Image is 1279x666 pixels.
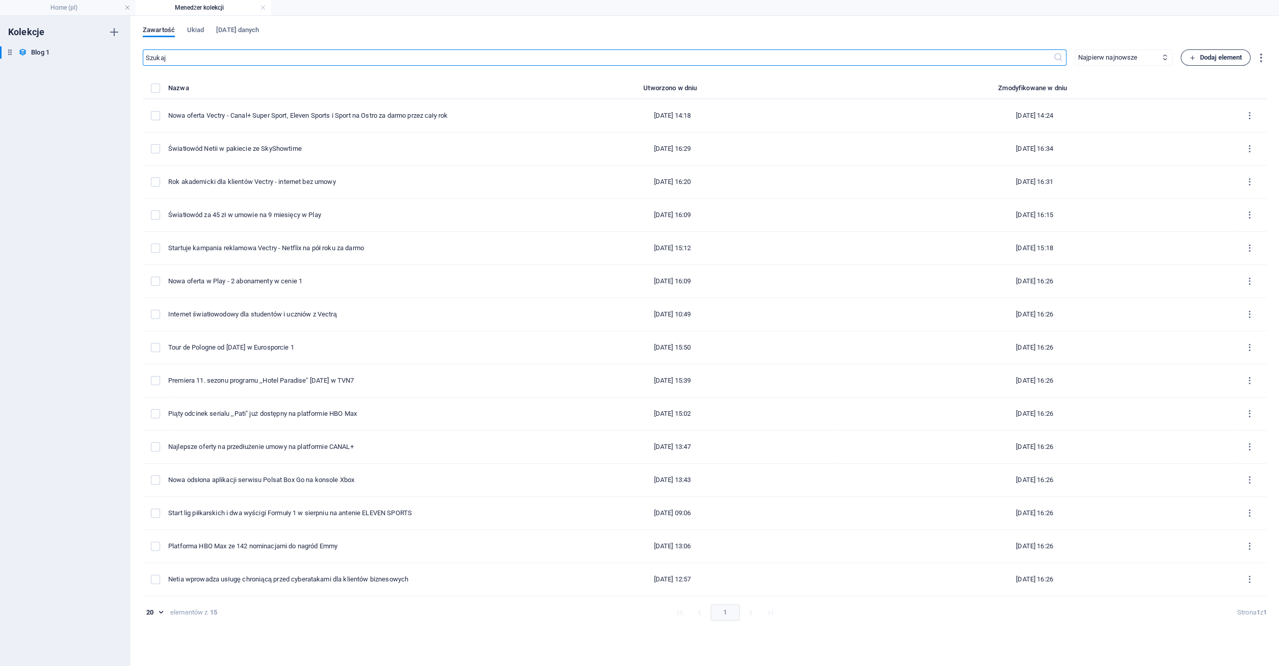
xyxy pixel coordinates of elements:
[8,26,44,38] h6: Kolekcje
[516,111,828,120] div: [DATE] 14:18
[168,111,500,120] div: Nowa oferta Vectry - Canal+ Super Sport, Eleven Sports i Sport na Ostro za darmo przez cały rok
[845,111,1224,120] div: [DATE] 14:24
[168,244,500,253] div: Startuje kampania reklamowa Vectry - Netflix na pół roku za darmo
[1181,49,1250,66] button: Dodaj element
[516,575,828,584] div: [DATE] 12:57
[516,542,828,551] div: [DATE] 13:06
[143,82,1267,596] table: items list
[670,604,780,621] nav: pagination navigation
[210,608,217,617] strong: 15
[845,575,1224,584] div: [DATE] 16:26
[837,82,1232,99] th: Zmodyfikowane w dniu
[1263,608,1267,616] strong: 1
[516,177,828,187] div: [DATE] 16:20
[845,376,1224,385] div: [DATE] 16:26
[168,210,500,220] div: Światłowód za 45 zł w umowie na 9 miesięcy w Play
[516,475,828,485] div: [DATE] 13:43
[845,409,1224,418] div: [DATE] 16:26
[143,608,166,617] div: 20
[845,442,1224,451] div: [DATE] 16:26
[1257,608,1260,616] strong: 1
[136,2,271,13] h4: Menedżer kolekcji
[216,24,259,38] span: [DATE] danych
[516,376,828,385] div: [DATE] 15:39
[108,26,120,38] i: Utwórz nową kolekcję
[845,144,1224,153] div: [DATE] 16:34
[508,82,837,99] th: Utworzono w dniu
[516,310,828,319] div: [DATE] 10:49
[845,177,1224,187] div: [DATE] 16:31
[168,144,500,153] div: Światłowód Netii w pakiecie ze SkyShowtime
[845,210,1224,220] div: [DATE] 16:15
[143,24,175,38] span: Zawartość
[168,82,508,99] th: Nazwa
[516,409,828,418] div: [DATE] 15:02
[168,475,500,485] div: Nowa odsłona aplikacji serwisu Polsat Box Go na konsole Xbox
[1189,51,1242,64] span: Dodaj element
[845,509,1224,518] div: [DATE] 16:26
[845,542,1224,551] div: [DATE] 16:26
[1237,608,1267,617] div: Strona z
[170,608,208,617] div: elementów z
[168,409,500,418] div: Piąty odcinek serialu ,,Pati" już dostępny na platformie HBO Max
[168,310,500,319] div: Internet światłowodowy dla studentów i uczniów z Vectrą
[845,475,1224,485] div: [DATE] 16:26
[516,509,828,518] div: [DATE] 09:06
[845,244,1224,253] div: [DATE] 15:18
[516,343,828,352] div: [DATE] 15:50
[168,177,500,187] div: Rok akademicki dla klientów Vectry - internet bez umowy
[845,343,1224,352] div: [DATE] 16:26
[187,24,204,38] span: Układ
[711,604,740,621] button: page 1
[516,144,828,153] div: [DATE] 16:29
[845,310,1224,319] div: [DATE] 16:26
[516,277,828,286] div: [DATE] 16:09
[516,210,828,220] div: [DATE] 16:09
[143,49,1053,66] input: Szukaj
[31,46,49,59] h6: Blog 1
[168,575,500,584] div: Netia wprowadza usługę chroniącą przed cyberatakami dla klientów biznesowych
[516,442,828,451] div: [DATE] 13:47
[168,343,500,352] div: Tour de Pologne od [DATE] w Eurosporcie 1
[168,277,500,286] div: Nowa oferta w Play - 2 abonamenty w cenie 1
[168,509,500,518] div: Start lig piłkarskich i dwa wyścigi Formuły 1 w sierpniu na antenie ELEVEN SPORTS
[168,442,500,451] div: Najlepsze oferty na przedłużenie umowy na platformie CANAL+
[168,376,500,385] div: Premiera 11. sezonu programu ,,Hotel Paradise" [DATE] w TVN7
[168,542,500,551] div: Platforma HBO Max ze 142 nominacjami do nagród Emmy
[845,277,1224,286] div: [DATE] 16:26
[516,244,828,253] div: [DATE] 15:12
